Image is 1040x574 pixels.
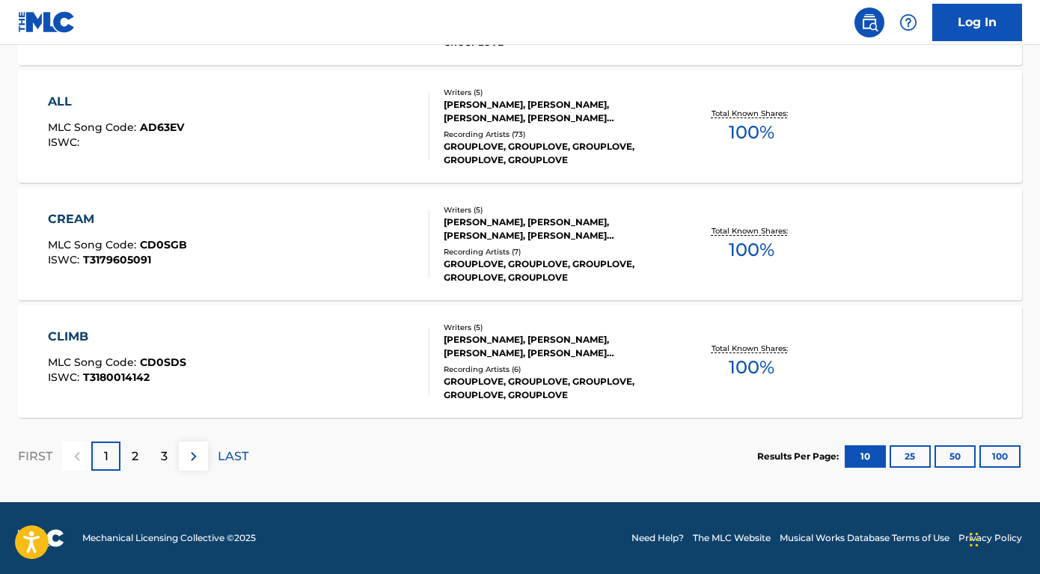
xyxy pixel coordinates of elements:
[893,7,923,37] div: Help
[83,370,150,384] span: T3180014142
[444,204,668,216] div: Writers ( 5 )
[729,354,774,381] span: 100 %
[48,370,83,384] span: ISWC :
[935,445,976,468] button: 50
[712,225,792,236] p: Total Known Shares:
[444,322,668,333] div: Writers ( 5 )
[161,448,168,465] p: 3
[48,210,187,228] div: CREAM
[48,238,140,251] span: MLC Song Code :
[757,450,842,463] p: Results Per Page:
[854,7,884,37] a: Public Search
[444,216,668,242] div: [PERSON_NAME], [PERSON_NAME], [PERSON_NAME], [PERSON_NAME] [PERSON_NAME] [PERSON_NAME]
[48,253,83,266] span: ISWC :
[979,445,1021,468] button: 100
[140,120,184,134] span: AD63EV
[444,246,668,257] div: Recording Artists ( 7 )
[48,120,140,134] span: MLC Song Code :
[729,236,774,263] span: 100 %
[140,238,187,251] span: CD0SGB
[18,11,76,33] img: MLC Logo
[860,13,878,31] img: search
[444,98,668,125] div: [PERSON_NAME], [PERSON_NAME], [PERSON_NAME], [PERSON_NAME] [PERSON_NAME] [PERSON_NAME]
[48,328,186,346] div: CLIMB
[693,531,771,545] a: The MLC Website
[729,119,774,146] span: 100 %
[83,253,151,266] span: T3179605091
[965,502,1040,574] iframe: Chat Widget
[890,445,931,468] button: 25
[18,305,1022,418] a: CLIMBMLC Song Code:CD0SDSISWC:T3180014142Writers (5)[PERSON_NAME], [PERSON_NAME], [PERSON_NAME], ...
[712,343,792,354] p: Total Known Shares:
[444,140,668,167] div: GROUPLOVE, GROUPLOVE, GROUPLOVE, GROUPLOVE, GROUPLOVE
[712,108,792,119] p: Total Known Shares:
[48,93,184,111] div: ALL
[48,355,140,369] span: MLC Song Code :
[444,257,668,284] div: GROUPLOVE, GROUPLOVE, GROUPLOVE, GROUPLOVE, GROUPLOVE
[48,135,83,149] span: ISWC :
[140,355,186,369] span: CD0SDS
[845,445,886,468] button: 10
[899,13,917,31] img: help
[970,517,979,562] div: Drag
[218,448,248,465] p: LAST
[444,129,668,140] div: Recording Artists ( 73 )
[444,364,668,375] div: Recording Artists ( 6 )
[631,531,684,545] a: Need Help?
[18,70,1022,183] a: ALLMLC Song Code:AD63EVISWC:Writers (5)[PERSON_NAME], [PERSON_NAME], [PERSON_NAME], [PERSON_NAME]...
[444,87,668,98] div: Writers ( 5 )
[780,531,949,545] a: Musical Works Database Terms of Use
[958,531,1022,545] a: Privacy Policy
[132,448,138,465] p: 2
[444,375,668,402] div: GROUPLOVE, GROUPLOVE, GROUPLOVE, GROUPLOVE, GROUPLOVE
[18,529,64,547] img: logo
[185,448,203,465] img: right
[444,333,668,360] div: [PERSON_NAME], [PERSON_NAME], [PERSON_NAME], [PERSON_NAME] [PERSON_NAME] [PERSON_NAME]
[932,4,1022,41] a: Log In
[18,448,52,465] p: FIRST
[104,448,108,465] p: 1
[18,188,1022,300] a: CREAMMLC Song Code:CD0SGBISWC:T3179605091Writers (5)[PERSON_NAME], [PERSON_NAME], [PERSON_NAME], ...
[82,531,256,545] span: Mechanical Licensing Collective © 2025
